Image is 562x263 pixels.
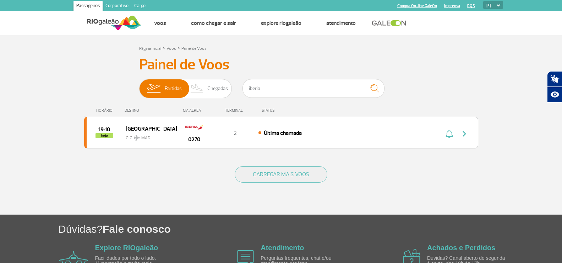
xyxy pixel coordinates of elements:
[207,79,228,98] span: Chegadas
[187,79,208,98] img: slider-desembarque
[139,56,423,74] h3: Painel de Voos
[176,108,212,113] div: CIA AÉREA
[261,20,301,27] a: Explore RIOgaleão
[125,108,176,113] div: DESTINO
[139,46,161,51] a: Página Inicial
[96,133,113,138] span: hoje
[446,130,453,138] img: sino-painel-voo.svg
[103,1,131,12] a: Corporativo
[467,4,475,8] a: RQS
[397,4,437,8] a: Compra On-line GaleOn
[98,127,110,132] span: 2025-09-30 19:10:00
[154,20,166,27] a: Voos
[86,108,125,113] div: HORÁRIO
[547,71,562,87] button: Abrir tradutor de língua de sinais.
[131,1,148,12] a: Cargo
[444,4,460,8] a: Imprensa
[181,46,207,51] a: Painel de Voos
[126,131,171,141] span: GIG
[547,87,562,102] button: Abrir recursos assistivos.
[126,124,171,133] span: [GEOGRAPHIC_DATA]
[95,244,158,252] a: Explore RIOgaleão
[58,222,562,236] h1: Dúvidas?
[427,244,495,252] a: Achados e Perdidos
[212,108,258,113] div: TERMINAL
[134,135,140,141] img: destiny_airplane.svg
[103,223,171,235] span: Fale conosco
[191,20,236,27] a: Como chegar e sair
[165,79,182,98] span: Partidas
[258,108,316,113] div: STATUS
[235,166,327,183] button: CARREGAR MAIS VOOS
[178,44,180,52] a: >
[547,71,562,102] div: Plugin de acessibilidade da Hand Talk.
[261,244,304,252] a: Atendimento
[460,130,469,138] img: seta-direita-painel-voo.svg
[141,135,151,141] span: MAD
[73,1,103,12] a: Passageiros
[264,130,302,137] span: Última chamada
[326,20,356,27] a: Atendimento
[167,46,176,51] a: Voos
[242,79,384,98] input: Voo, cidade ou cia aérea
[234,130,237,137] span: 2
[188,135,200,144] span: 0270
[142,79,165,98] img: slider-embarque
[163,44,165,52] a: >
